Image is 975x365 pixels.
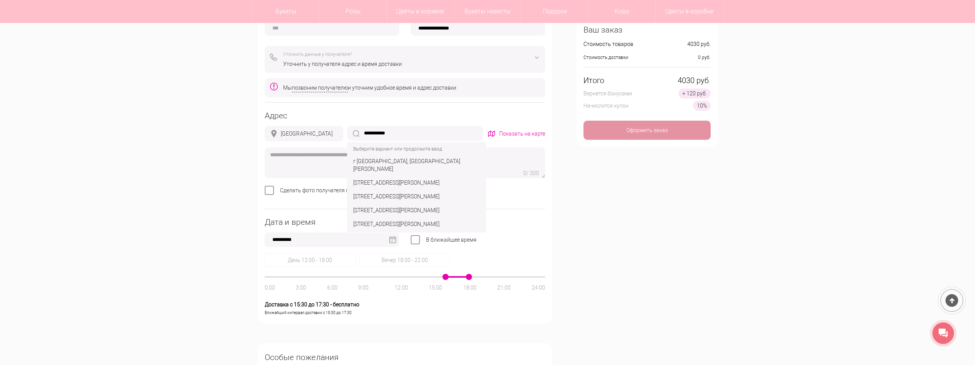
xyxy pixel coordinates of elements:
div: 6:00 [327,284,338,292]
div: [STREET_ADDRESS][PERSON_NAME] [349,217,485,231]
div: Начислится купон [583,102,629,110]
div: Мы и уточним удобное время и адрес доставки [283,84,456,92]
div: Вечер 18:00 - 22:00 [359,253,450,267]
div: Стоимость доставки [583,54,628,62]
div: 12:00 [395,284,408,292]
div: Показать на карте [499,130,545,138]
div: Особые пожелания [265,354,545,362]
div: 15:00 [429,284,442,292]
div: 0 [523,169,526,177]
div: 3:00 [296,284,306,292]
div: Стоимость товаров [583,40,633,48]
div: 4030 руб. [687,40,711,48]
div: + 120 руб. [678,88,711,98]
div: 9:00 [358,284,369,292]
div: 0 руб. [698,54,711,62]
div: Дата и время [265,218,545,226]
div: Вернется бонусами [583,90,632,98]
div: Ближайший интервал доставки с 15:30 до 17:30 [265,309,545,317]
div: 0:00 [265,284,275,292]
div: 24:00 [532,284,545,292]
div: Доставка с 15:30 до 17:30 - бесплатно [265,289,545,309]
div: / 300 [526,169,539,177]
div: Ваш заказ [583,26,711,34]
div: День 12:00 - 18:00 [265,253,356,267]
div: 10% [693,101,711,111]
div: Выберите вариант или продолжите ввод [349,144,485,154]
span: позвоним получателю [292,84,348,92]
div: Адрес [265,112,545,120]
div: [STREET_ADDRESS][PERSON_NAME] [349,176,485,190]
div: Уточнить данные у получателя? [283,51,540,59]
div: 4030 руб. [678,77,711,85]
div: [GEOGRAPHIC_DATA] [281,130,333,138]
div: [STREET_ADDRESS][PERSON_NAME] [349,203,485,217]
span: Сделать фото получателя при доставке [280,187,379,193]
span: В ближайшее время [426,237,477,243]
div: 18:00 [463,284,477,292]
div: Оформить заказ [583,121,711,140]
div: Итого [583,77,604,85]
div: 21:00 [497,284,511,292]
div: Уточнить у получателя адрес и время доставки [283,60,540,68]
div: г [GEOGRAPHIC_DATA], [GEOGRAPHIC_DATA][PERSON_NAME] [349,154,485,176]
div: [STREET_ADDRESS][PERSON_NAME] [349,190,485,203]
